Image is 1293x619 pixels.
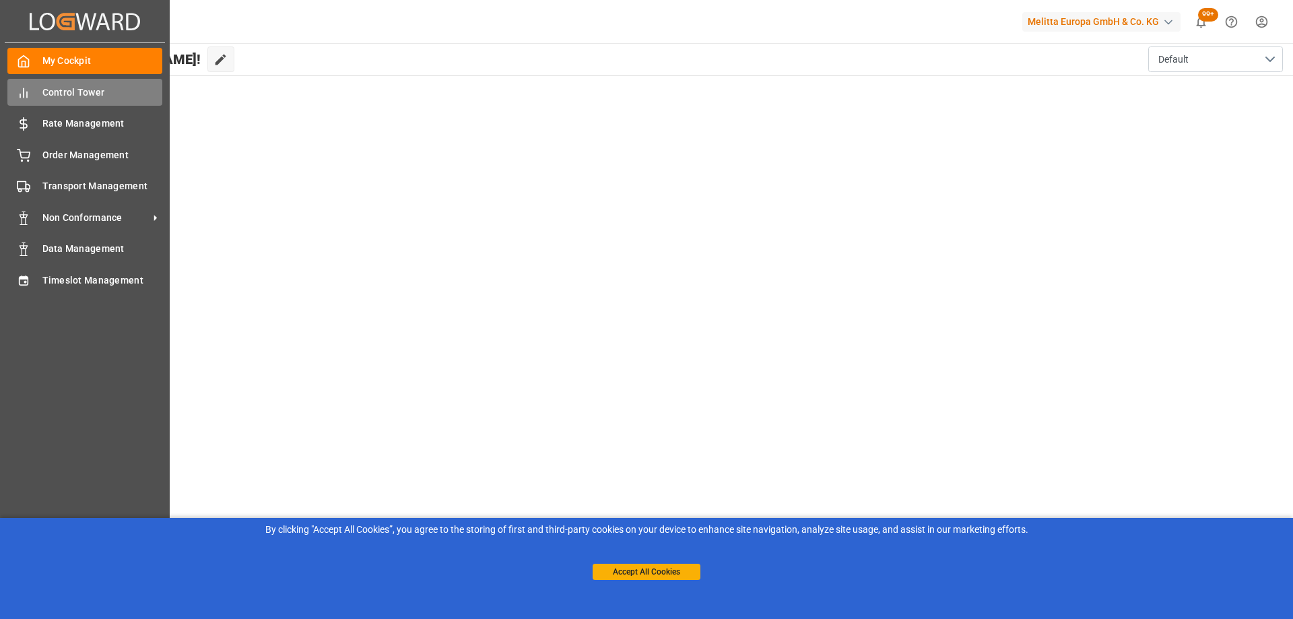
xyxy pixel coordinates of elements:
[9,523,1284,537] div: By clicking "Accept All Cookies”, you agree to the storing of first and third-party cookies on yo...
[593,564,700,580] button: Accept All Cookies
[42,179,163,193] span: Transport Management
[1022,12,1181,32] div: Melitta Europa GmbH & Co. KG
[42,273,163,288] span: Timeslot Management
[42,117,163,131] span: Rate Management
[42,86,163,100] span: Control Tower
[42,242,163,256] span: Data Management
[7,173,162,199] a: Transport Management
[7,236,162,262] a: Data Management
[1158,53,1189,67] span: Default
[56,46,201,72] span: Hello [PERSON_NAME]!
[7,48,162,74] a: My Cockpit
[1216,7,1247,37] button: Help Center
[7,110,162,137] a: Rate Management
[1148,46,1283,72] button: open menu
[42,54,163,68] span: My Cockpit
[1022,9,1186,34] button: Melitta Europa GmbH & Co. KG
[7,267,162,293] a: Timeslot Management
[1186,7,1216,37] button: show 100 new notifications
[42,211,149,225] span: Non Conformance
[7,79,162,105] a: Control Tower
[42,148,163,162] span: Order Management
[1198,8,1218,22] span: 99+
[7,141,162,168] a: Order Management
